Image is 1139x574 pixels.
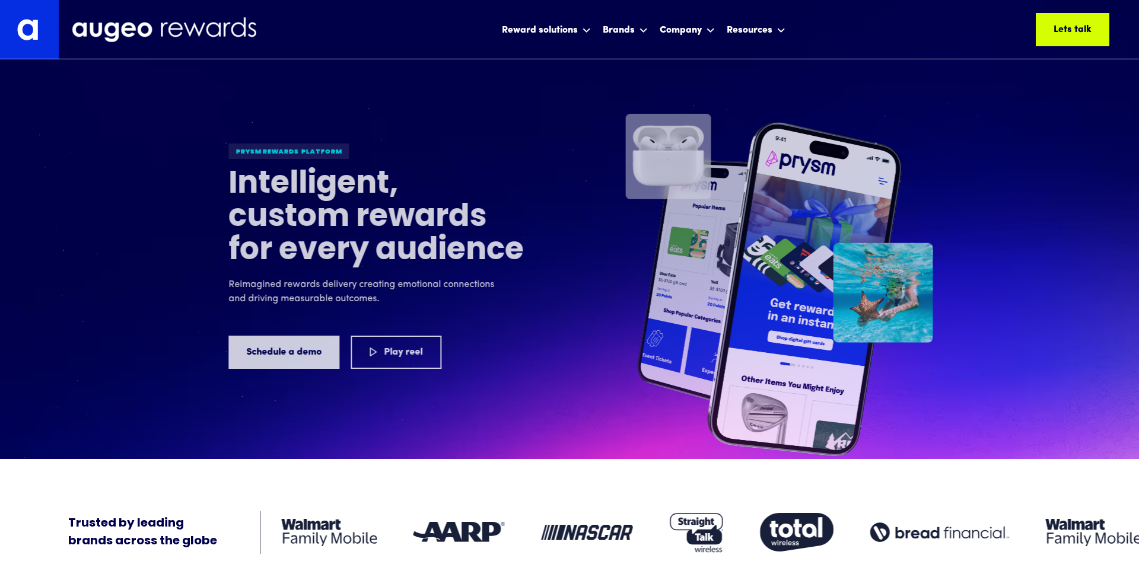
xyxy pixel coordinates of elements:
div: Reward solutions [499,14,594,45]
p: Reimagined rewards delivery creating emotional connections and driving measurable outcomes. [228,278,501,306]
div: Prysm Rewards platform [228,143,349,159]
div: Brands [600,14,651,45]
div: Resources [727,23,772,37]
div: Brands [603,23,635,37]
a: Schedule a demo [228,336,339,369]
div: Trusted by leading brands across the globe [68,515,217,550]
h1: Intelligent, custom rewards for every audience [228,168,525,268]
div: Company [660,23,702,37]
a: Lets talk [1036,13,1109,46]
a: Play reel [351,336,441,369]
div: Company [657,14,718,45]
div: Resources [724,14,788,45]
div: Reward solutions [502,23,578,37]
img: Client logo: Walmart Family Mobile [282,519,377,546]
